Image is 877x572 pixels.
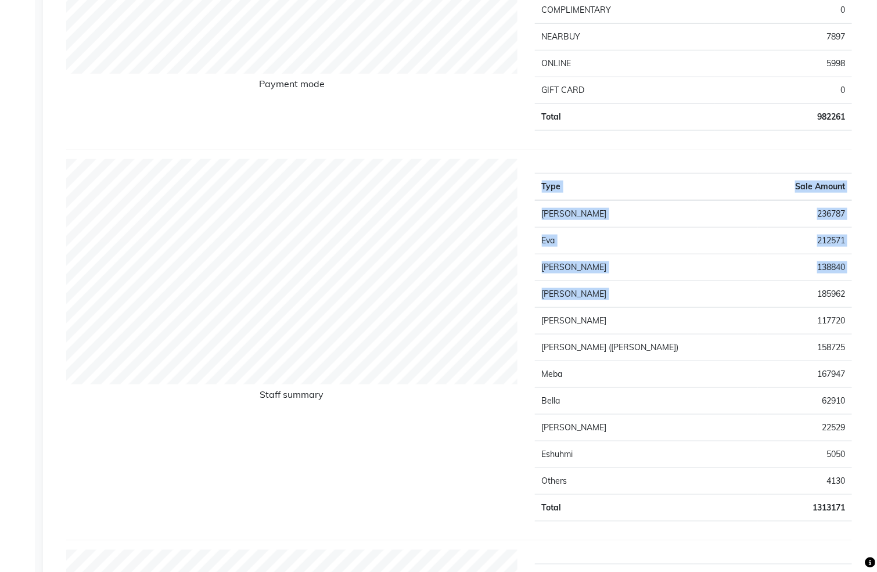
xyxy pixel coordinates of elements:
[758,415,852,441] td: 22529
[758,441,852,468] td: 5050
[535,228,758,254] td: Eva
[535,174,758,201] th: Type
[535,104,715,131] td: Total
[758,254,852,281] td: 138840
[535,308,758,334] td: [PERSON_NAME]
[758,468,852,495] td: 4130
[66,389,517,405] h6: Staff summary
[535,281,758,308] td: [PERSON_NAME]
[535,24,715,51] td: NEARBUY
[535,415,758,441] td: [PERSON_NAME]
[535,495,758,521] td: Total
[758,334,852,361] td: 158725
[714,24,852,51] td: 7897
[535,77,715,104] td: GIFT CARD
[758,495,852,521] td: 1313171
[758,308,852,334] td: 117720
[535,51,715,77] td: ONLINE
[714,104,852,131] td: 982261
[535,388,758,415] td: Bella
[758,388,852,415] td: 62910
[535,254,758,281] td: [PERSON_NAME]
[758,281,852,308] td: 185962
[758,200,852,228] td: 236787
[535,361,758,388] td: Meba
[535,441,758,468] td: Eshuhmi
[758,174,852,201] th: Sale Amount
[66,78,517,94] h6: Payment mode
[758,361,852,388] td: 167947
[535,334,758,361] td: [PERSON_NAME] ([PERSON_NAME])
[535,200,758,228] td: [PERSON_NAME]
[758,228,852,254] td: 212571
[714,77,852,104] td: 0
[714,51,852,77] td: 5998
[535,468,758,495] td: Others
